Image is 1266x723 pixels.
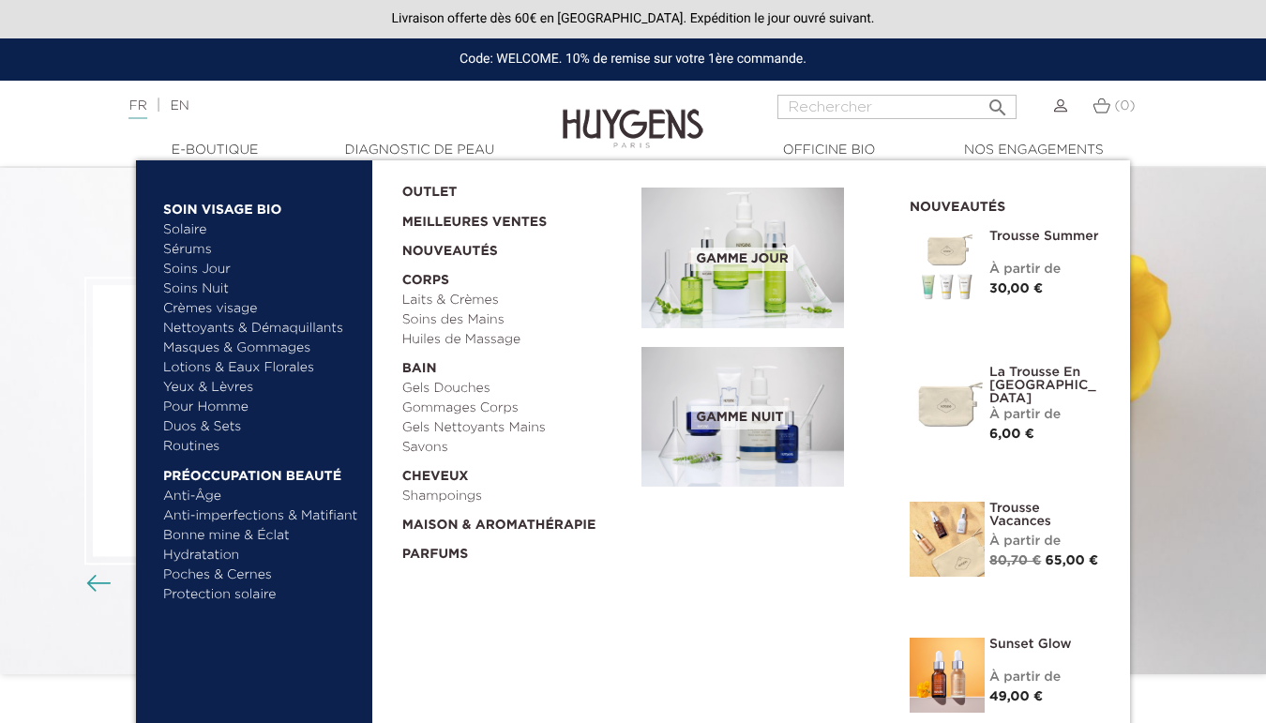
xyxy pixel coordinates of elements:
[402,291,629,310] a: Laits & Crèmes
[989,428,1034,441] span: 6,00 €
[163,319,359,339] a: Nettoyants & Démaquillants
[163,546,359,565] a: Hydratation
[163,506,359,526] a: Anti-imperfections & Matifiant
[987,91,1009,113] i: 
[94,570,155,598] div: Boutons du carrousel
[989,405,1102,425] div: À partir de
[402,458,629,487] a: Cheveux
[121,141,309,160] a: E-Boutique
[163,378,359,398] a: Yeux & Lèvres
[402,399,629,418] a: Gommages Corps
[402,438,629,458] a: Savons
[163,299,359,319] a: Crèmes visage
[402,418,629,438] a: Gels Nettoyants Mains
[989,638,1102,651] a: Sunset Glow
[989,554,1041,567] span: 80,70 €
[163,260,359,279] a: Soins Jour
[163,565,359,585] a: Poches & Cernes
[163,457,359,487] a: Préoccupation beauté
[989,282,1043,295] span: 30,00 €
[402,535,629,565] a: Parfums
[989,502,1102,528] a: Trousse Vacances
[402,379,629,399] a: Gels Douches
[910,230,985,305] img: Trousse Summer
[981,89,1015,114] button: 
[989,668,1102,687] div: À partir de
[170,99,188,113] a: EN
[163,417,359,437] a: Duos & Sets
[163,190,359,220] a: Soin Visage Bio
[163,358,359,378] a: Lotions & Eaux Florales
[163,339,359,358] a: Masques & Gommages
[989,230,1102,243] a: Trousse Summer
[402,330,629,350] a: Huiles de Massage
[1114,99,1135,113] span: (0)
[1046,554,1099,567] span: 65,00 €
[940,141,1127,160] a: Nos engagements
[735,141,923,160] a: Officine Bio
[641,188,882,328] a: Gamme jour
[989,690,1043,703] span: 49,00 €
[402,506,629,535] a: Maison & Aromathérapie
[402,233,629,262] a: Nouveautés
[563,79,703,151] img: Huygens
[163,220,359,240] a: Solaire
[163,487,359,506] a: Anti-Âge
[163,240,359,260] a: Sérums
[910,638,985,713] img: Sunset glow- un teint éclatant
[128,99,146,119] a: FR
[910,366,985,441] img: La Trousse en Coton
[163,398,359,417] a: Pour Homme
[402,203,612,233] a: Meilleures Ventes
[910,502,985,577] img: La Trousse vacances
[163,437,359,457] a: Routines
[641,188,844,328] img: routine_jour_banner.jpg
[325,141,513,160] a: Diagnostic de peau
[989,532,1102,551] div: À partir de
[641,347,882,488] a: Gamme nuit
[119,95,513,117] div: |
[163,279,342,299] a: Soins Nuit
[989,366,1102,405] a: La Trousse en [GEOGRAPHIC_DATA]
[402,350,629,379] a: Bain
[163,585,359,605] a: Protection solaire
[691,406,788,429] span: Gamme nuit
[402,487,629,506] a: Shampoings
[989,260,1102,279] div: À partir de
[910,193,1102,216] h2: Nouveautés
[163,526,359,546] a: Bonne mine & Éclat
[691,248,792,271] span: Gamme jour
[777,95,1017,119] input: Rechercher
[641,347,844,488] img: routine_nuit_banner.jpg
[402,310,629,330] a: Soins des Mains
[402,262,629,291] a: Corps
[402,173,612,203] a: OUTLET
